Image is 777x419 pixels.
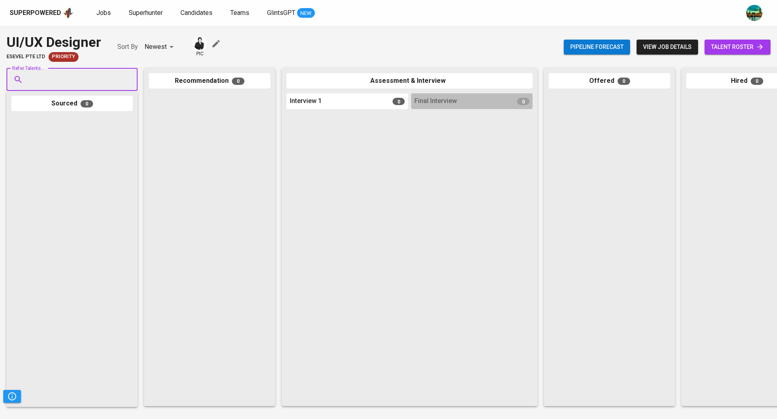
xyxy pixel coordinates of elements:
[267,8,315,18] a: GlintsGPT NEW
[414,97,457,106] span: Final Interview
[549,73,670,89] div: Offered
[746,5,762,21] img: a5d44b89-0c59-4c54-99d0-a63b29d42bd3.jpg
[193,37,206,50] img: medwi@glints.com
[11,96,133,112] div: Sourced
[564,40,630,55] button: Pipeline forecast
[180,9,212,17] span: Candidates
[705,40,771,55] a: talent roster
[230,9,249,17] span: Teams
[10,7,74,19] a: Superpoweredapp logo
[133,79,135,80] button: Open
[287,73,533,89] div: Assessment & Interview
[117,42,138,52] p: Sort By
[180,8,214,18] a: Candidates
[297,9,315,17] span: NEW
[129,8,164,18] a: Superhunter
[618,78,630,85] span: 0
[711,42,764,52] span: talent roster
[230,8,251,18] a: Teams
[81,100,93,107] span: 0
[232,78,244,85] span: 0
[149,73,270,89] div: Recommendation
[517,98,529,105] span: 0
[637,40,698,55] button: view job details
[129,9,163,17] span: Superhunter
[290,97,322,106] span: Interview 1
[393,98,405,105] span: 0
[49,53,79,61] span: Priority
[643,42,692,52] span: view job details
[193,36,207,57] div: pic
[144,40,176,55] div: Newest
[96,8,113,18] a: Jobs
[6,53,45,61] span: ESEVEL PTE LTD
[63,7,74,19] img: app logo
[570,42,624,52] span: Pipeline forecast
[96,9,111,17] span: Jobs
[3,390,21,403] button: Pipeline Triggers
[6,32,101,52] div: UI/UX Designer
[267,9,295,17] span: GlintsGPT
[751,78,763,85] span: 0
[144,42,167,52] p: Newest
[10,8,61,18] div: Superpowered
